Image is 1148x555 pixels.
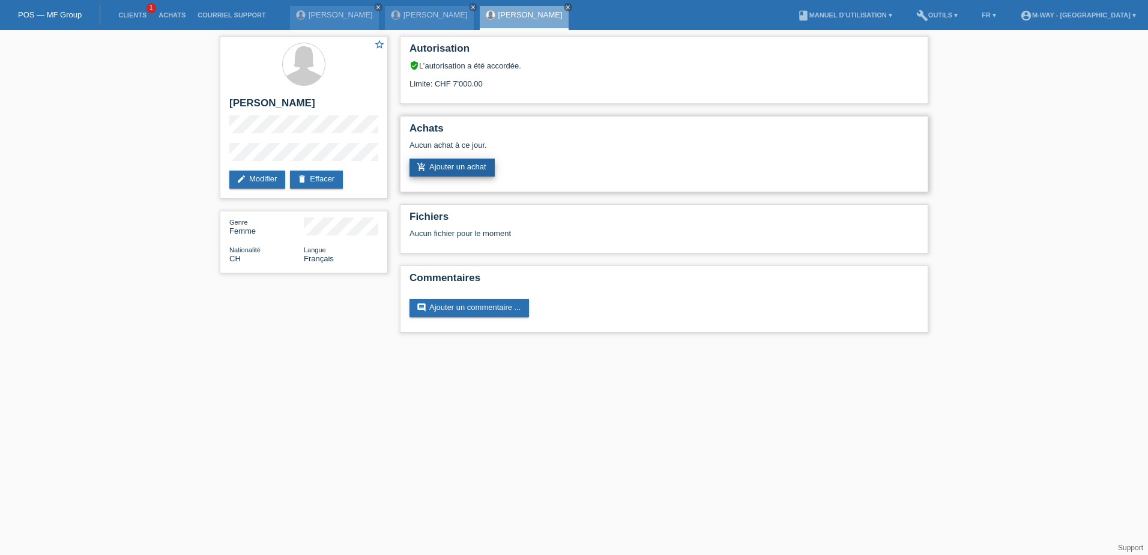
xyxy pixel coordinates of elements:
span: Langue [304,246,326,253]
h2: Achats [409,123,919,141]
div: Aucun fichier pour le moment [409,229,776,238]
span: Genre [229,219,248,226]
div: Limite: CHF 7'000.00 [409,70,919,88]
a: [PERSON_NAME] [403,10,468,19]
i: delete [297,174,307,184]
a: Courriel Support [192,11,271,19]
span: 1 [147,3,156,13]
i: edit [237,174,246,184]
i: verified_user [409,61,419,70]
i: add_shopping_cart [417,162,426,172]
a: buildOutils ▾ [910,11,964,19]
span: Suisse [229,254,241,263]
a: commentAjouter un commentaire ... [409,299,529,317]
a: deleteEffacer [290,171,343,189]
span: Nationalité [229,246,261,253]
a: POS — MF Group [18,10,82,19]
a: bookManuel d’utilisation ▾ [791,11,898,19]
a: FR ▾ [976,11,1002,19]
a: Support [1118,544,1143,552]
a: Clients [112,11,153,19]
a: [PERSON_NAME] [309,10,373,19]
div: L’autorisation a été accordée. [409,61,919,70]
h2: [PERSON_NAME] [229,97,378,115]
i: close [565,4,571,10]
i: build [916,10,928,22]
i: account_circle [1020,10,1032,22]
a: close [469,3,477,11]
h2: Commentaires [409,272,919,290]
a: add_shopping_cartAjouter un achat [409,159,495,177]
a: [PERSON_NAME] [498,10,563,19]
i: close [375,4,381,10]
div: Femme [229,217,304,235]
a: star_border [374,39,385,52]
i: book [797,10,809,22]
span: Français [304,254,334,263]
h2: Autorisation [409,43,919,61]
i: comment [417,303,426,312]
a: Achats [153,11,192,19]
h2: Fichiers [409,211,919,229]
div: Aucun achat à ce jour. [409,141,919,159]
i: star_border [374,39,385,50]
a: account_circlem-way - [GEOGRAPHIC_DATA] ▾ [1014,11,1142,19]
a: close [374,3,382,11]
a: close [564,3,572,11]
i: close [470,4,476,10]
a: editModifier [229,171,285,189]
